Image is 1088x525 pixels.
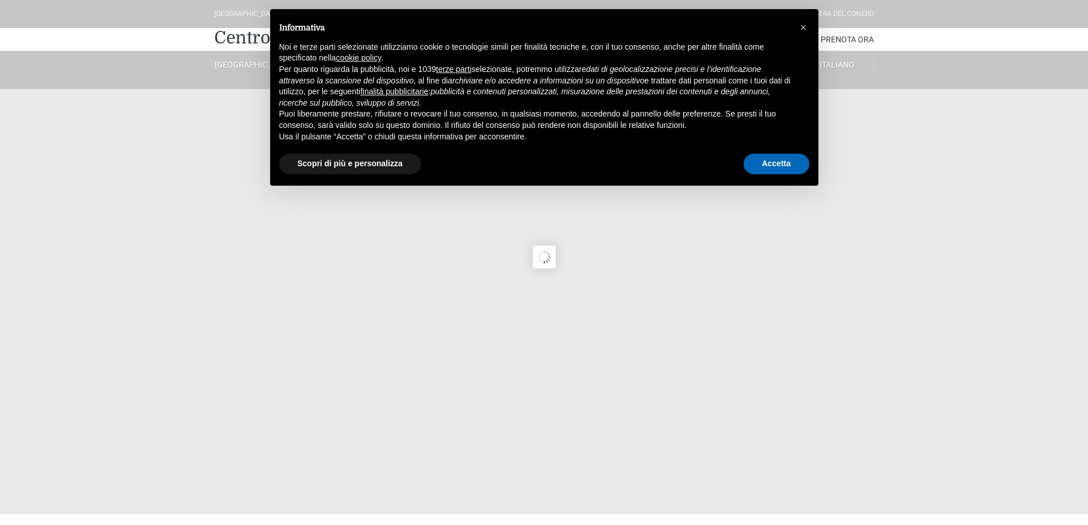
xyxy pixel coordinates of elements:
[279,64,791,109] p: Per quanto riguarda la pubblicità, noi e 1039 selezionate, potremmo utilizzare , al fine di e tra...
[807,9,874,19] div: Riviera Del Conero
[214,9,280,19] div: [GEOGRAPHIC_DATA]
[214,59,287,70] a: [GEOGRAPHIC_DATA]
[279,23,791,33] h2: Informativa
[279,154,421,174] button: Scopri di più e personalizza
[279,109,791,131] p: Puoi liberamente prestare, rifiutare o revocare il tuo consenso, in qualsiasi momento, accedendo ...
[279,87,770,107] em: pubblicità e contenuti personalizzati, misurazione delle prestazioni dei contenuti e degli annunc...
[360,86,428,98] button: finalità pubblicitarie
[801,59,874,70] a: Italiano
[279,131,791,143] p: Usa il pulsante “Accetta” o chiudi questa informativa per acconsentire.
[820,60,854,69] span: Italiano
[214,26,435,49] a: Centro Vacanze De Angelis
[794,18,813,37] button: Chiudi questa informativa
[436,64,471,75] button: terze parti
[744,154,809,174] button: Accetta
[279,42,791,64] p: Noi e terze parti selezionate utilizziamo cookie o tecnologie simili per finalità tecniche e, con...
[448,76,644,85] em: archiviare e/o accedere a informazioni su un dispositivo
[336,53,381,62] a: cookie policy
[821,28,874,51] a: Prenota Ora
[279,65,761,85] em: dati di geolocalizzazione precisi e l’identificazione attraverso la scansione del dispositivo
[800,21,807,34] span: ×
